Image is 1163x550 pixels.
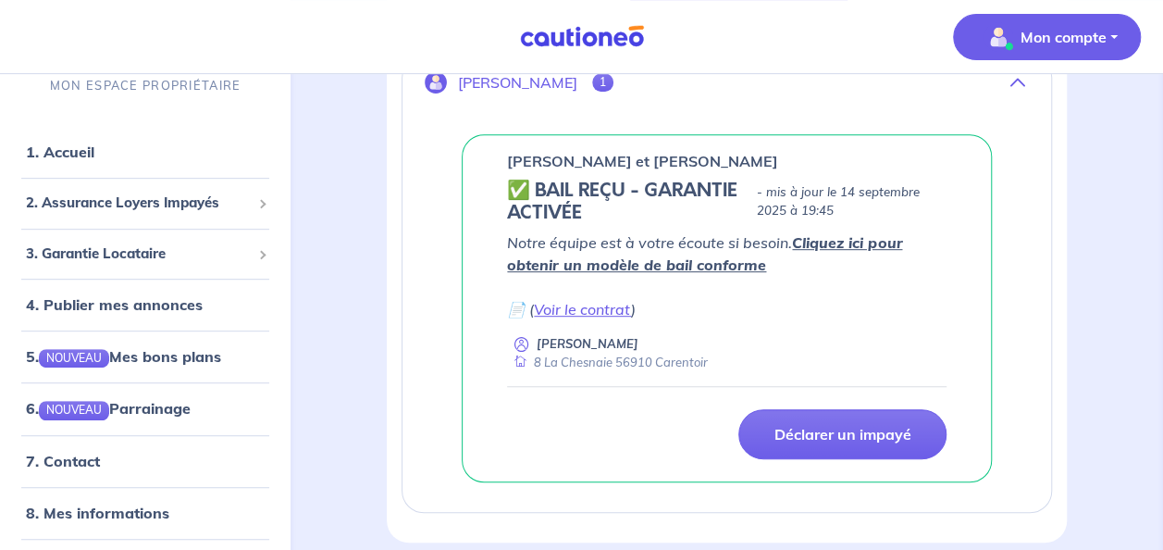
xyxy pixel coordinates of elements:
[26,144,94,162] a: 1. Accueil
[507,180,749,224] h5: ✅ BAIL REÇU - GARANTIE ACTIVÉE
[7,134,283,171] div: 1. Accueil
[26,194,251,215] span: 2. Assurance Loyers Impayés
[7,494,283,531] div: 8. Mes informations
[7,443,283,480] div: 7. Contact
[26,400,191,419] a: 6.NOUVEAUParrainage
[507,233,902,274] em: Notre équipe est à votre écoute si besoin.
[7,287,283,324] div: 4. Publier mes annonces
[738,409,946,459] a: Déclarer un impayé
[26,244,251,265] span: 3. Garantie Locataire
[773,425,910,444] p: Déclarer un impayé
[592,73,613,92] span: 1
[7,186,283,222] div: 2. Assurance Loyers Impayés
[757,183,946,220] p: - mis à jour le 14 septembre 2025 à 19:45
[425,71,447,94] img: illu_account.svg
[7,391,283,428] div: 6.NOUVEAUParrainage
[26,348,221,367] a: 5.NOUVEAUMes bons plans
[7,236,283,272] div: 3. Garantie Locataire
[513,25,651,48] img: Cautioneo
[1021,26,1107,48] p: Mon compte
[507,150,778,172] p: [PERSON_NAME] et [PERSON_NAME]
[26,504,169,522] a: 8. Mes informations
[537,335,638,353] p: [PERSON_NAME]
[534,300,631,319] a: Voir le contrat
[50,77,241,94] p: MON ESPACE PROPRIÉTAIRE
[26,296,203,315] a: 4. Publier mes annonces
[458,74,577,92] p: [PERSON_NAME]
[953,14,1141,60] button: illu_account_valid_menu.svgMon compte
[507,300,636,319] em: 📄 ( )
[984,22,1013,52] img: illu_account_valid_menu.svg
[7,339,283,376] div: 5.NOUVEAUMes bons plans
[507,354,708,371] div: 8 La Chesnaie 56910 Carentoir
[26,452,100,470] a: 7. Contact
[507,180,946,224] div: state: CONTRACT-VALIDATED, Context: IN-LANDLORD,IS-GL-CAUTION-IN-LANDLORD
[402,60,1051,105] button: [PERSON_NAME]1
